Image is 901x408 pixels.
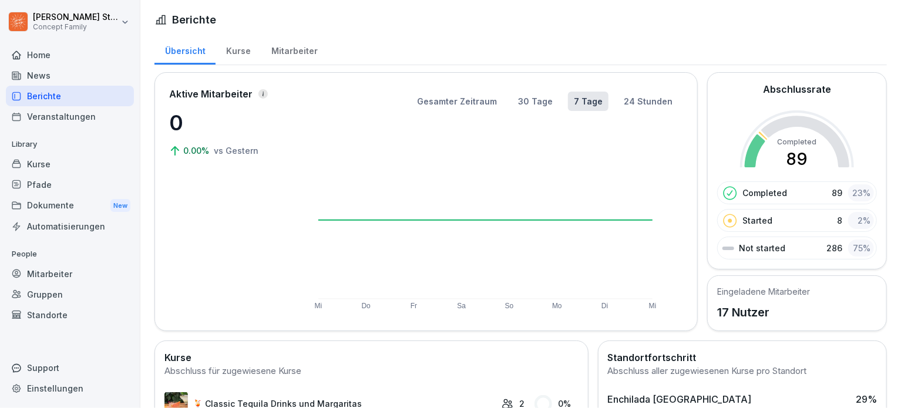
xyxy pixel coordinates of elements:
a: Pfade [6,174,134,195]
h5: Eingeladene Mitarbeiter [717,285,810,298]
p: [PERSON_NAME] Strasser [33,12,119,22]
p: 89 [832,187,842,199]
text: Fr [411,302,417,310]
a: Gruppen [6,284,134,305]
a: Berichte [6,86,134,106]
h2: Abschlussrate [763,82,831,96]
h2: Standortfortschritt [608,350,877,365]
p: Not started [739,242,785,254]
text: So [505,302,514,310]
a: Mitarbeiter [6,264,134,284]
text: Di [602,302,608,310]
a: Einstellungen [6,378,134,399]
button: 24 Stunden [618,92,678,111]
text: Mi [315,302,322,310]
p: 286 [826,242,842,254]
a: Kurse [216,35,261,65]
p: 17 Nutzer [717,304,810,321]
div: 2 % [848,212,874,229]
button: 7 Tage [568,92,608,111]
text: Mo [553,302,563,310]
a: Mitarbeiter [261,35,328,65]
div: 23 % [848,184,874,201]
p: Started [742,214,772,227]
a: Veranstaltungen [6,106,134,127]
p: vs Gestern [214,144,258,157]
text: Mi [649,302,657,310]
text: Do [362,302,371,310]
div: Support [6,358,134,378]
h2: Kurse [164,350,579,365]
p: 0.00% [183,144,211,157]
button: Gesamter Zeitraum [411,92,503,111]
a: Kurse [6,154,134,174]
div: Abschluss für zugewiesene Kurse [164,365,579,378]
p: People [6,245,134,264]
a: News [6,65,134,86]
div: 75 % [848,240,874,257]
p: Concept Family [33,23,119,31]
div: Enchilada [GEOGRAPHIC_DATA] [608,392,752,406]
a: Übersicht [154,35,216,65]
p: Completed [742,187,787,199]
div: 29 % [856,392,877,406]
div: Abschluss aller zugewiesenen Kurse pro Standort [608,365,877,378]
a: DokumenteNew [6,195,134,217]
div: New [110,199,130,213]
a: Standorte [6,305,134,325]
h1: Berichte [172,12,216,28]
p: 8 [837,214,842,227]
p: Library [6,135,134,154]
button: 30 Tage [512,92,559,111]
a: Home [6,45,134,65]
text: Sa [458,302,466,310]
p: Aktive Mitarbeiter [169,87,253,101]
div: Dokumente [6,195,134,217]
a: Automatisierungen [6,216,134,237]
p: 0 [169,107,287,139]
